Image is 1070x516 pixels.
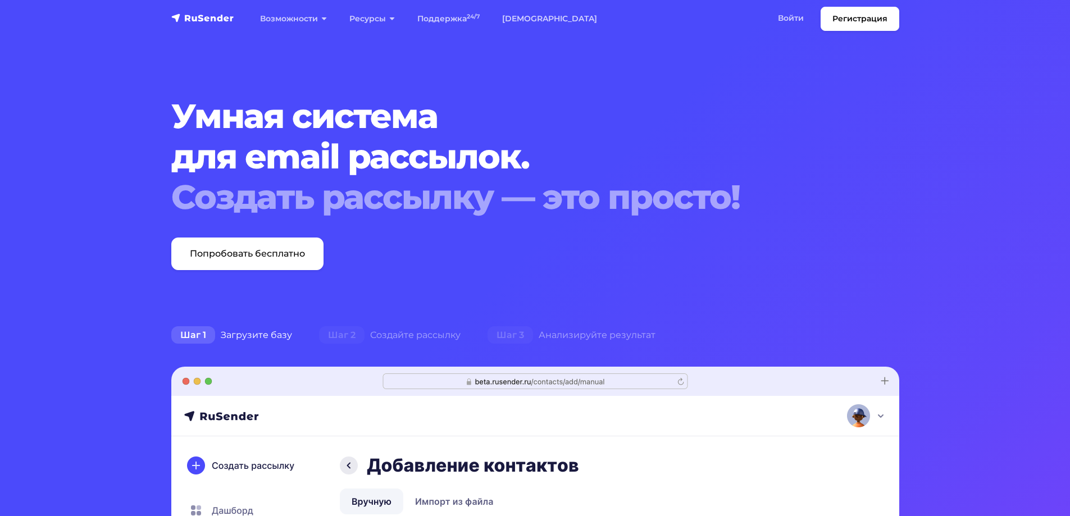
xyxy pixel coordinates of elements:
[488,326,533,344] span: Шаг 3
[171,96,837,217] h1: Умная система для email рассылок.
[158,324,306,346] div: Загрузите базу
[249,7,338,30] a: Возможности
[767,7,815,30] a: Войти
[319,326,365,344] span: Шаг 2
[338,7,406,30] a: Ресурсы
[306,324,474,346] div: Создайте рассылку
[474,324,669,346] div: Анализируйте результат
[491,7,608,30] a: [DEMOGRAPHIC_DATA]
[171,326,215,344] span: Шаг 1
[171,177,837,217] div: Создать рассылку — это просто!
[406,7,491,30] a: Поддержка24/7
[821,7,899,31] a: Регистрация
[171,12,234,24] img: RuSender
[171,238,324,270] a: Попробовать бесплатно
[467,13,480,20] sup: 24/7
